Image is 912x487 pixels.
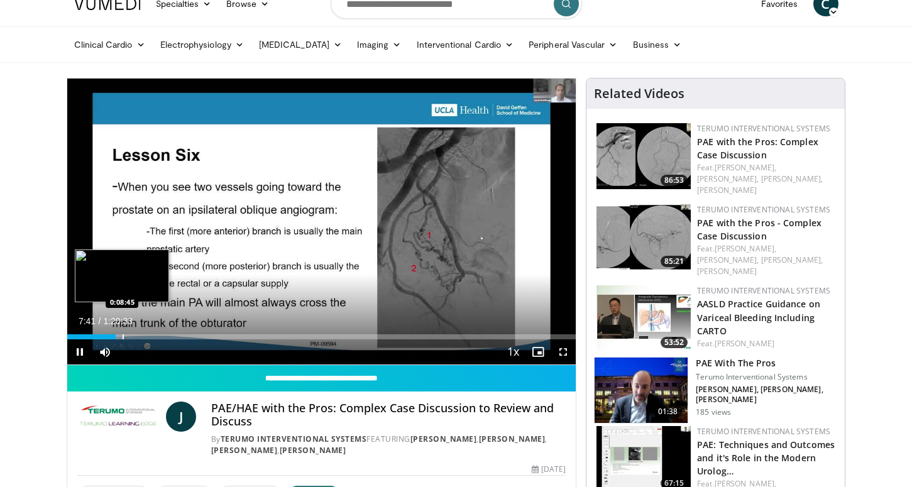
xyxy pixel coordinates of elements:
[410,434,477,444] a: [PERSON_NAME]
[697,173,759,184] a: [PERSON_NAME],
[661,256,688,267] span: 85:21
[697,426,830,437] a: Terumo Interventional Systems
[697,285,830,296] a: Terumo Interventional Systems
[696,372,837,382] p: Terumo Interventional Systems
[92,339,118,364] button: Mute
[697,338,835,349] div: Feat.
[251,32,349,57] a: [MEDICAL_DATA]
[697,439,835,477] a: PAE: Techniques and Outcomes and it's Role in the Modern Urolog…
[653,405,683,418] span: 01:38
[696,407,731,417] p: 185 views
[67,334,576,339] div: Progress Bar
[596,204,691,270] a: 85:21
[211,402,566,429] h4: PAE/HAE with the Pros: Complex Case Discussion to Review and Discuss
[67,79,576,365] video-js: Video Player
[211,445,278,456] a: [PERSON_NAME]
[697,254,759,265] a: [PERSON_NAME],
[595,358,688,423] img: 9715e714-e860-404f-8564-9ff980d54d36.150x105_q85_crop-smart_upscale.jpg
[103,316,133,326] span: 1:20:33
[166,402,196,432] a: J
[697,217,821,242] a: PAE with the Pros - Complex Case Discussion
[596,123,691,189] a: 86:53
[349,32,409,57] a: Imaging
[696,357,837,369] h3: PAE With The Pros
[761,254,823,265] a: [PERSON_NAME],
[594,86,684,101] h4: Related Videos
[211,434,566,456] div: By FEATURING , , ,
[532,464,566,475] div: [DATE]
[696,385,837,405] p: [PERSON_NAME], [PERSON_NAME], [PERSON_NAME]
[596,285,691,351] a: 53:52
[596,123,691,189] img: 48030207-1c61-4b22-9de5-d5592b0ccd5b.150x105_q85_crop-smart_upscale.jpg
[221,434,367,444] a: Terumo Interventional Systems
[715,162,776,173] a: [PERSON_NAME],
[79,316,96,326] span: 7:41
[280,445,346,456] a: [PERSON_NAME]
[661,175,688,186] span: 86:53
[697,204,830,215] a: Terumo Interventional Systems
[479,434,546,444] a: [PERSON_NAME]
[525,339,551,364] button: Enable picture-in-picture mode
[99,316,101,326] span: /
[715,243,776,254] a: [PERSON_NAME],
[67,32,153,57] a: Clinical Cardio
[761,173,823,184] a: [PERSON_NAME],
[596,204,691,270] img: 2880b503-176d-42d6-8e25-38e0446d51c9.150x105_q85_crop-smart_upscale.jpg
[697,266,757,276] a: [PERSON_NAME]
[153,32,251,57] a: Electrophysiology
[77,402,161,432] img: Terumo Interventional Systems
[697,123,830,134] a: Terumo Interventional Systems
[409,32,522,57] a: Interventional Cardio
[67,339,92,364] button: Pause
[697,298,820,336] a: AASLD Practice Guidance on Variceal Bleeding Including CARTO
[625,32,689,57] a: Business
[661,337,688,348] span: 53:52
[500,339,525,364] button: Playback Rate
[594,357,837,424] a: 01:38 PAE With The Pros Terumo Interventional Systems [PERSON_NAME], [PERSON_NAME], [PERSON_NAME]...
[551,339,576,364] button: Fullscreen
[715,338,774,349] a: [PERSON_NAME]
[697,185,757,195] a: [PERSON_NAME]
[75,249,169,302] img: image.jpeg
[697,243,835,277] div: Feat.
[596,285,691,351] img: d458a976-084f-4cc6-99db-43f8cfe48950.150x105_q85_crop-smart_upscale.jpg
[521,32,625,57] a: Peripheral Vascular
[697,162,835,196] div: Feat.
[697,136,818,161] a: PAE with the Pros: Complex Case Discussion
